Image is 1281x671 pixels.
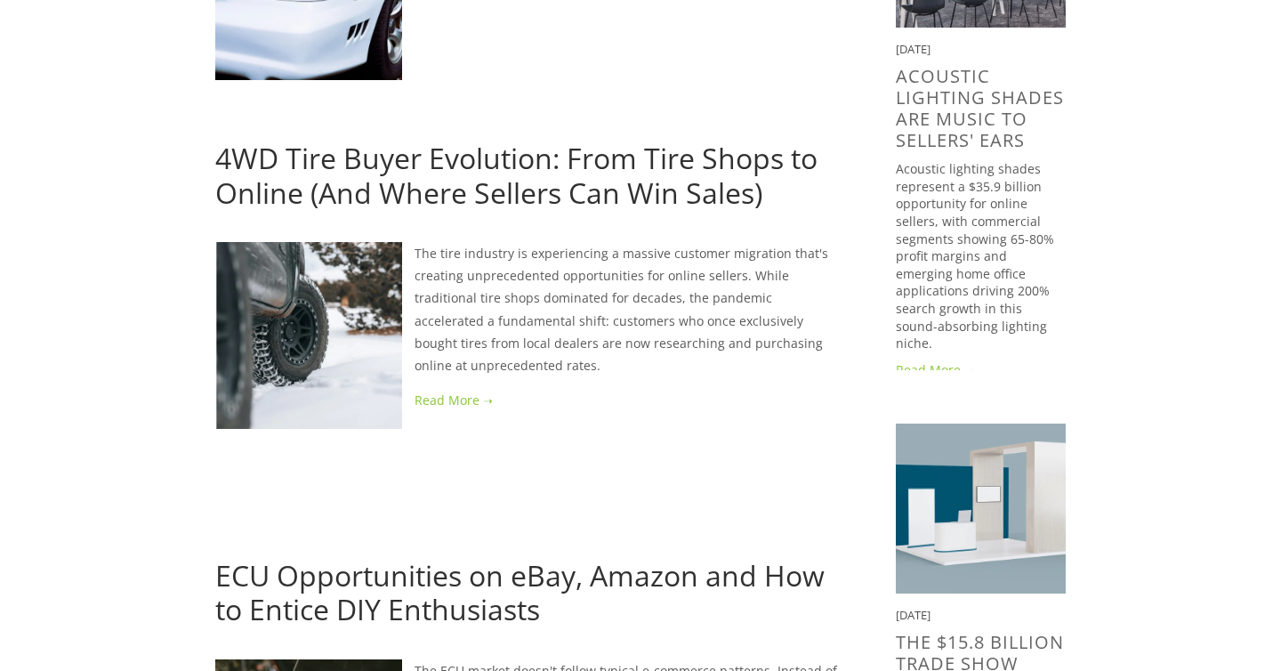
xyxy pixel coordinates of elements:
[896,607,931,623] time: [DATE]
[415,111,455,128] a: [DATE]
[215,242,402,429] img: 4WD Tire Buyer Evolution: From Tire Shops to Online (And Where Sellers Can Win Sales)
[896,64,1064,152] a: Acoustic Lighting Shades Are Music to Sellers' Ears
[215,139,818,211] a: 4WD Tire Buyer Evolution: From Tire Shops to Online (And Where Sellers Can Win Sales)
[215,242,839,376] p: The tire industry is experiencing a massive customer migration that's creating unprecedented oppo...
[215,529,255,546] a: [DATE]
[215,556,825,628] a: ECU Opportunities on eBay, Amazon and How to Entice DIY Enthusiasts
[896,41,931,57] time: [DATE]
[896,160,1066,352] p: Acoustic lighting shades represent a $35.9 billion opportunity for online sellers, with commercia...
[896,361,1066,379] a: Read More →
[896,424,1066,594] img: The $15.8 Billion Trade Show Display Opportunity: How to Profit from selling in 2025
